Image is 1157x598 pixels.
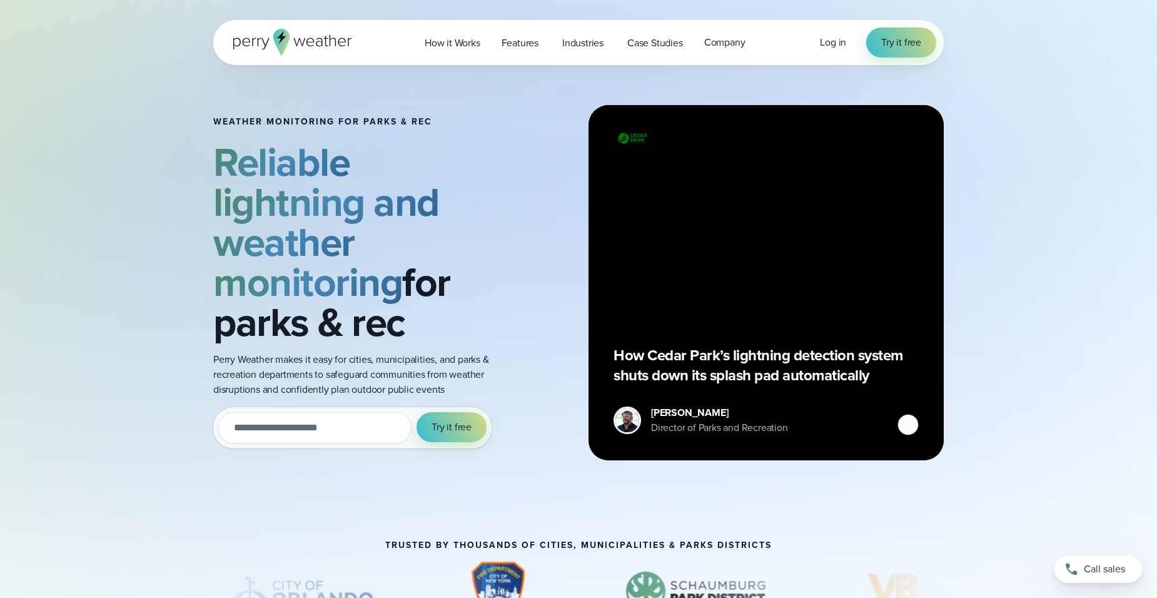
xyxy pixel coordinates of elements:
[704,35,745,50] span: Company
[866,28,936,58] a: Try it free
[425,36,480,51] span: How it Works
[627,36,683,51] span: Case Studies
[820,35,846,50] a: Log in
[562,36,604,51] span: Industries
[213,133,440,312] strong: Reliable lightning and weather monitoring
[617,30,694,56] a: Case Studies
[432,420,472,435] span: Try it free
[614,345,919,385] p: How Cedar Park’s lightning detection system shuts down its splash pad automatically
[385,540,772,550] h3: Trusted by thousands of cities, municipalities & parks districts
[417,412,487,442] button: Try it free
[1054,555,1142,583] a: Call sales
[820,35,846,49] span: Log in
[213,142,506,342] h2: for parks & rec
[502,36,538,51] span: Features
[414,30,491,56] a: How it Works
[651,420,788,435] div: Director of Parks and Recreation
[615,408,639,432] img: Mike DeVito
[651,405,788,420] div: [PERSON_NAME]
[213,117,506,127] h1: Weather Monitoring for parks & rec
[213,352,506,397] p: Perry Weather makes it easy for cities, municipalities, and parks & recreation departments to saf...
[1084,562,1125,577] span: Call sales
[881,35,921,50] span: Try it free
[614,130,651,146] img: City of Cedar Parks Logo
